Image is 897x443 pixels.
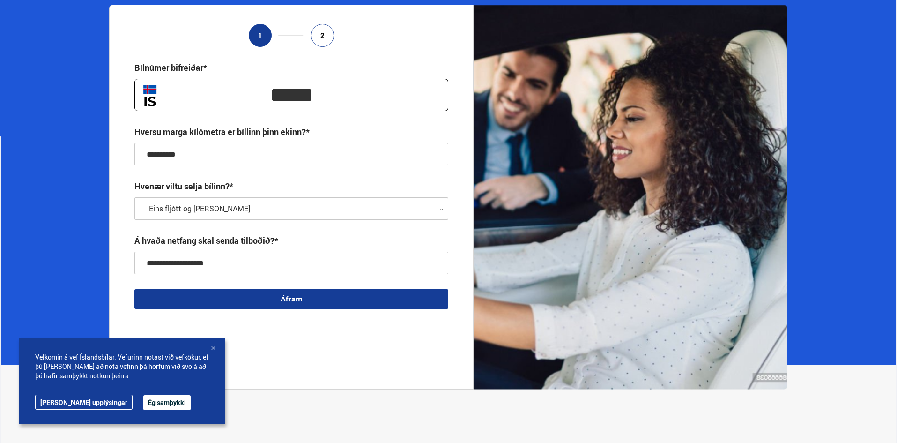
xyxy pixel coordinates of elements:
span: 2 [320,31,325,39]
a: [PERSON_NAME] upplýsingar [35,395,133,410]
label: Hvenær viltu selja bílinn?* [134,180,233,192]
button: Áfram [134,289,448,309]
button: Ég samþykki [143,395,191,410]
button: Open LiveChat chat widget [7,4,36,32]
div: Hversu marga kílómetra er bíllinn þinn ekinn?* [134,126,310,137]
div: Á hvaða netfang skal senda tilboðið?* [134,235,278,246]
div: Bílnúmer bifreiðar* [134,62,207,73]
span: Velkomin á vef Íslandsbílar. Vefurinn notast við vefkökur, ef þú [PERSON_NAME] að nota vefinn þá ... [35,353,208,381]
span: 1 [258,31,262,39]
